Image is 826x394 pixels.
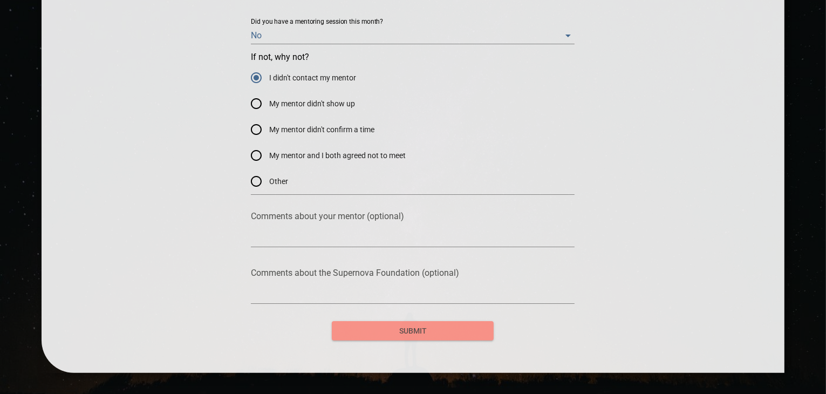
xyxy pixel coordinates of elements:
button: submit [332,321,494,341]
span: I didn't contact my mentor [269,72,356,84]
legend: If not, why not? [251,53,309,62]
span: My mentor and I both agreed not to meet [269,150,406,161]
span: submit [340,324,485,338]
span: My mentor didn't show up [269,98,355,110]
div: If not, why not? [251,65,575,194]
p: Comments about the Supernova Foundation (optional) [251,268,575,278]
span: My mentor didn't confirm a time [269,124,374,135]
label: Did you have a mentoring session this month? [251,19,383,25]
p: Comments about your mentor (optional) [251,211,575,221]
div: No [251,27,575,44]
span: Other [269,176,288,187]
